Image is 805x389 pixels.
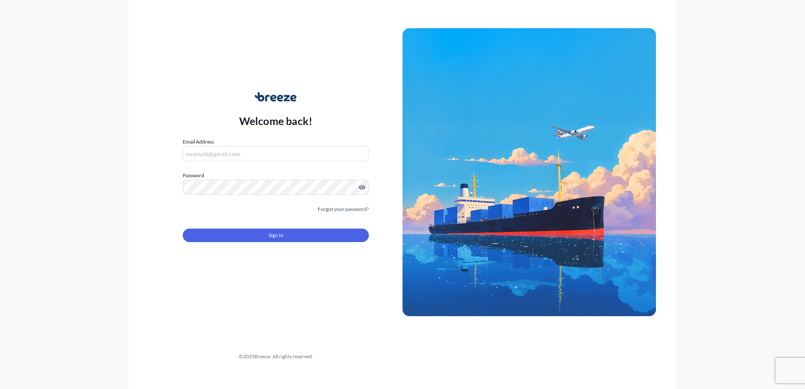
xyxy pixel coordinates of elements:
[359,184,365,191] button: Show password
[183,171,369,180] label: Password
[149,352,402,361] div: © 2025 Breeze. All rights reserved.
[269,231,283,240] span: Sign In
[183,146,369,161] input: example@gmail.com
[239,114,313,128] p: Welcome back!
[318,205,369,213] a: Forgot your password?
[183,138,214,146] label: Email Address
[183,229,369,242] button: Sign In
[402,28,656,316] img: Ship illustration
